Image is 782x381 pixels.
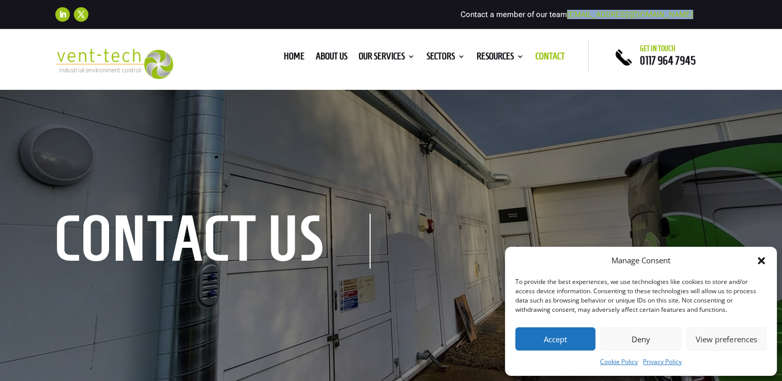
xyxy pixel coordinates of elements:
a: Home [284,53,304,64]
div: Manage Consent [611,255,670,267]
img: 2023-09-27T08_35_16.549ZVENT-TECH---Clear-background [55,49,174,79]
a: 0117 964 7945 [640,54,696,67]
a: Follow on LinkedIn [55,7,70,22]
a: Follow on X [74,7,88,22]
a: About us [316,53,347,64]
a: Our Services [359,53,415,64]
span: Contact a member of our team [461,10,693,19]
a: Privacy Policy [643,356,682,368]
span: Get in touch [640,44,676,53]
button: View preferences [686,327,766,351]
a: Cookie Policy [600,356,638,368]
button: Deny [601,327,681,351]
a: Resources [477,53,524,64]
div: To provide the best experiences, we use technologies like cookies to store and/or access device i... [515,277,765,314]
a: [EMAIL_ADDRESS][DOMAIN_NAME] [567,10,693,19]
a: Sectors [426,53,465,64]
button: Accept [515,327,595,351]
div: Close dialog [756,256,766,266]
a: Contact [535,53,565,64]
h1: contact us [55,214,371,268]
